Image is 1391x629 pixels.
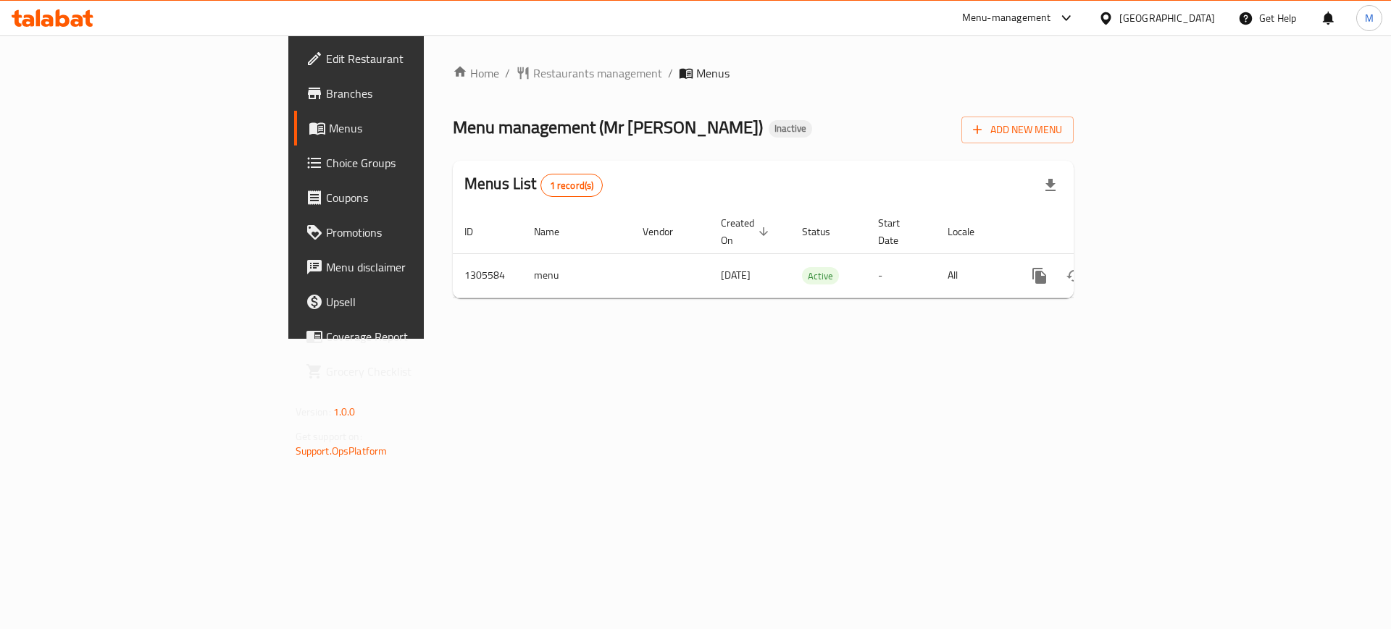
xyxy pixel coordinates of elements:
span: Restaurants management [533,64,662,82]
button: Change Status [1057,258,1092,293]
a: Restaurants management [516,64,662,82]
span: 1 record(s) [541,179,603,193]
span: Add New Menu [973,121,1062,139]
a: Edit Restaurant [294,41,521,76]
span: Promotions [326,224,509,241]
span: Get support on: [296,427,362,446]
button: Add New Menu [961,117,1074,143]
li: / [668,64,673,82]
span: Menus [696,64,730,82]
table: enhanced table [453,210,1173,298]
span: Version: [296,402,331,421]
td: menu [522,253,631,297]
span: Vendor [643,223,692,240]
span: Edit Restaurant [326,50,509,67]
div: Active [802,267,839,284]
span: Menus [329,119,509,137]
a: Coverage Report [294,319,521,354]
span: Choice Groups [326,154,509,172]
th: Actions [1011,210,1173,254]
a: Choice Groups [294,145,521,180]
span: Coverage Report [326,328,509,345]
a: Upsell [294,284,521,319]
a: Coupons [294,180,521,215]
span: ID [464,223,492,240]
span: Grocery Checklist [326,363,509,380]
nav: breadcrumb [453,64,1074,82]
td: All [936,253,1011,297]
h2: Menus List [464,173,603,197]
span: Inactive [769,122,812,135]
span: Name [534,223,578,240]
span: Menu disclaimer [326,258,509,276]
span: Created On [721,214,773,249]
div: Menu-management [962,9,1051,27]
div: Inactive [769,120,812,138]
td: - [866,253,936,297]
span: Status [802,223,849,240]
a: Branches [294,76,521,111]
a: Menus [294,111,521,145]
span: Active [802,268,839,284]
a: Promotions [294,215,521,250]
span: Locale [948,223,993,240]
span: Coupons [326,189,509,206]
a: Grocery Checklist [294,354,521,389]
span: M [1365,10,1374,26]
span: Start Date [878,214,919,249]
button: more [1022,258,1057,293]
span: 1.0.0 [333,402,356,421]
div: [GEOGRAPHIC_DATA] [1119,10,1215,26]
span: [DATE] [721,266,751,284]
span: Menu management ( Mr [PERSON_NAME] ) [453,111,763,143]
a: Support.OpsPlatform [296,442,388,460]
span: Upsell [326,293,509,311]
a: Menu disclaimer [294,250,521,284]
div: Export file [1033,168,1068,203]
span: Branches [326,85,509,102]
div: Total records count [540,174,603,197]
